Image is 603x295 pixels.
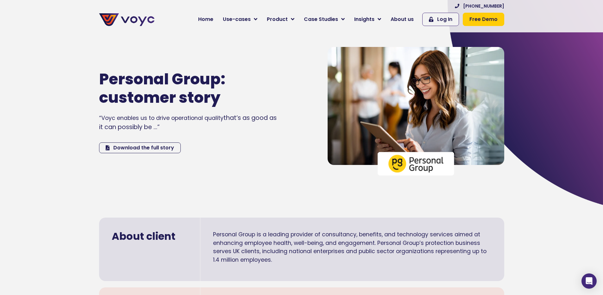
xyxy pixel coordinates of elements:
a: Product [262,13,299,26]
span: Insights [354,16,374,23]
a: Case Studies [299,13,349,26]
span: Case Studies [304,16,338,23]
span: [PHONE_NUMBER] [463,3,504,10]
span: Log In [437,16,452,23]
h1: Personal Group: customer story [99,70,261,107]
a: Log In [422,13,459,26]
div: Open Intercom Messenger [581,273,597,289]
span: Download the full story [113,145,174,150]
img: Voyc woman reading text from a tablet [328,47,504,165]
span: Use-cases [223,16,251,23]
a: Home [193,13,218,26]
span: Personal Group is a leading provider of consultancy, benefits, and technology services aimed at e... [213,231,487,263]
a: Use-cases [218,13,262,26]
span: Home [198,16,213,23]
span: Free Demo [469,16,498,23]
img: Personal Group logo [376,151,455,176]
img: voyc-full-logo [99,13,154,26]
p: “Voyc enables us to drive operational quality [99,113,280,132]
a: About us [386,13,418,26]
span: Product [267,16,288,23]
span: that’s as good as it can possibly be …” [99,114,277,131]
a: Free Demo [463,13,504,26]
span: About us [391,16,414,23]
a: Download the full story [99,142,181,153]
h2: About client [112,230,187,242]
a: [PHONE_NUMBER] [455,3,504,10]
a: Insights [349,13,386,26]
